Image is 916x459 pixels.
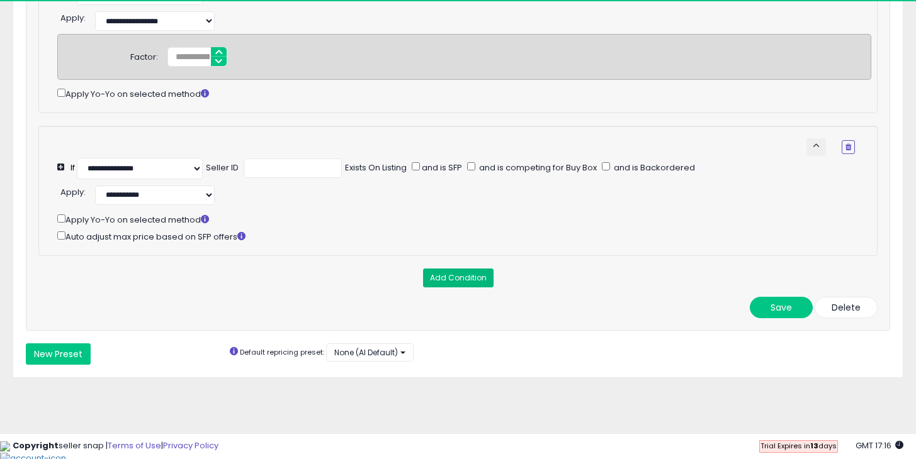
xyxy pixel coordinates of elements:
span: and is SFP [420,162,462,174]
span: Apply [60,12,84,24]
span: and is competing for Buy Box [477,162,597,174]
div: Apply Yo-Yo on selected method [57,212,871,226]
span: None (AI Default) [334,347,398,358]
div: : [60,8,86,25]
button: Add Condition [423,268,494,287]
button: keyboard_arrow_up [806,138,826,156]
button: None (AI Default) [326,343,414,362]
span: and is Backordered [612,162,695,174]
div: : [60,182,86,199]
div: Exists On Listing [345,162,407,174]
button: New Preset [26,343,91,365]
small: Default repricing preset: [240,347,324,357]
button: Delete [815,297,878,318]
div: Seller ID [206,162,239,174]
span: Apply [60,186,84,198]
i: Remove Condition [845,143,851,151]
div: Factor: [130,47,158,64]
button: Save [750,297,813,318]
span: keyboard_arrow_up [810,140,822,152]
div: Apply Yo-Yo on selected method [57,86,871,101]
div: Auto adjust max price based on SFP offers [57,229,871,243]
